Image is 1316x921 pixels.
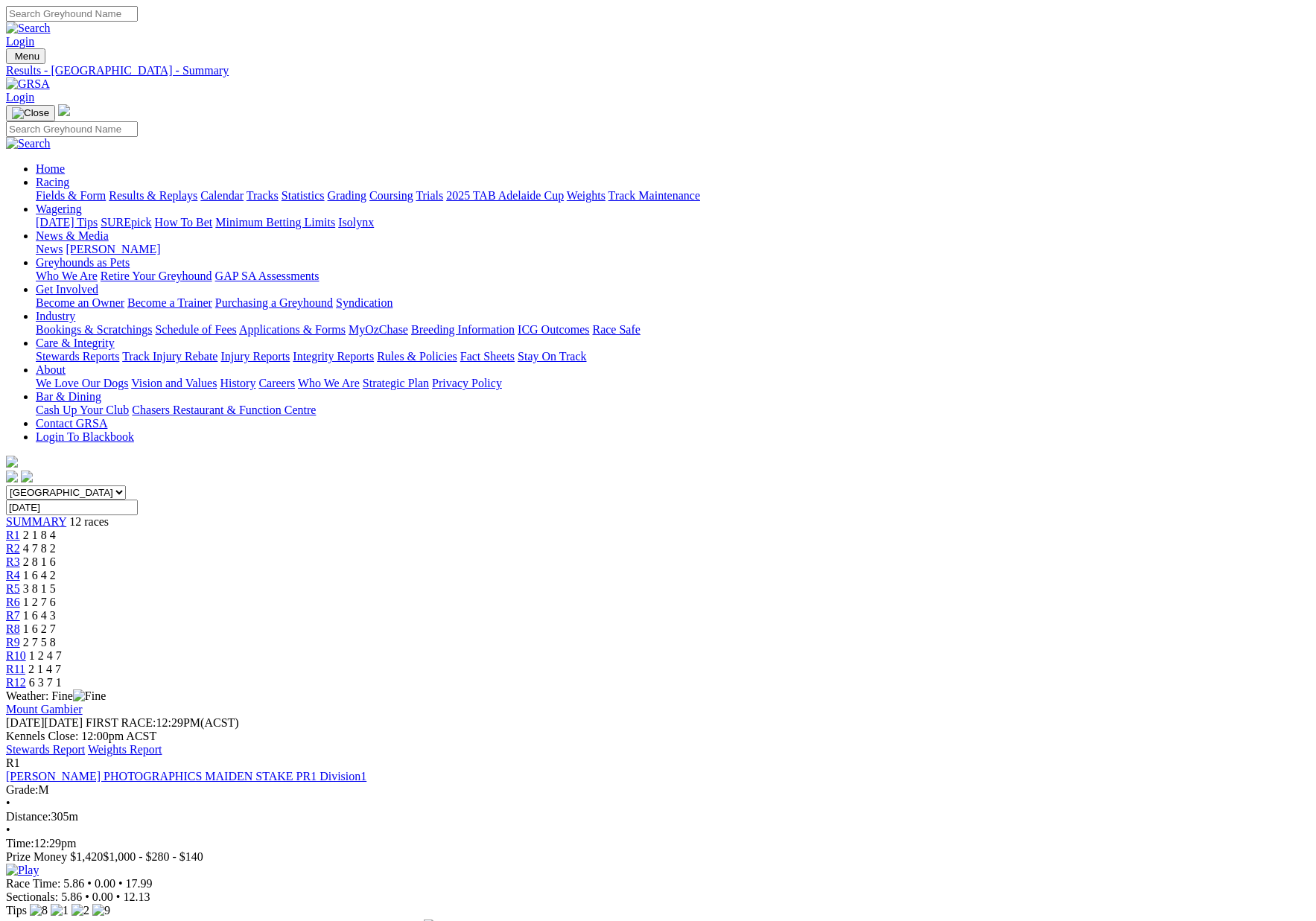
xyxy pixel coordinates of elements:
[36,377,1310,390] div: About
[6,823,10,836] span: •
[328,189,366,202] a: Grading
[36,189,1310,203] div: Racing
[36,430,134,443] a: Login To Blackbook
[592,323,640,336] a: Race Safe
[123,890,150,903] span: 12.13
[6,596,20,608] a: R6
[215,270,320,282] a: GAP SA Assessments
[131,377,217,389] a: Vision and Values
[36,176,69,188] a: Racing
[36,270,1310,283] div: Greyhounds as Pets
[432,377,502,389] a: Privacy Policy
[6,703,83,716] a: Mount Gambier
[36,404,1310,417] div: Bar & Dining
[200,189,244,202] a: Calendar
[116,890,121,903] span: •
[36,363,66,376] a: About
[36,323,152,336] a: Bookings & Scratchings
[6,542,20,555] a: R2
[86,716,239,729] span: 12:29PM(ACST)
[101,270,212,282] a: Retire Your Greyhound
[282,189,325,202] a: Statistics
[51,904,69,917] img: 1
[6,137,51,150] img: Search
[36,417,107,430] a: Contact GRSA
[6,582,20,595] span: R5
[36,296,1310,310] div: Get Involved
[6,622,20,635] a: R8
[369,189,413,202] a: Coursing
[36,377,128,389] a: We Love Our Dogs
[6,730,1310,743] div: Kennels Close: 12:00pm ACST
[6,91,34,103] a: Login
[6,649,26,662] a: R10
[338,216,374,229] a: Isolynx
[69,515,109,528] span: 12 races
[6,609,20,622] a: R7
[6,877,60,890] span: Race Time:
[86,716,156,729] span: FIRST RACE:
[6,904,27,917] span: Tips
[36,162,65,175] a: Home
[460,350,515,363] a: Fact Sheets
[6,890,58,903] span: Sectionals:
[363,377,429,389] a: Strategic Plan
[88,743,162,756] a: Weights Report
[6,770,366,783] a: [PERSON_NAME] PHOTOGRAPHICS MAIDEN STAKE PR1 Division1
[6,569,20,581] a: R4
[215,296,333,309] a: Purchasing a Greyhound
[6,48,45,64] button: Toggle navigation
[247,189,279,202] a: Tracks
[215,216,335,229] a: Minimum Betting Limits
[23,636,56,648] span: 2 7 5 8
[377,350,457,363] a: Rules & Policies
[6,456,18,468] img: logo-grsa-white.png
[66,243,160,255] a: [PERSON_NAME]
[220,350,290,363] a: Injury Reports
[6,810,51,823] span: Distance:
[6,864,39,877] img: Play
[6,850,1310,864] div: Prize Money $1,420
[36,189,106,202] a: Fields & Form
[6,471,18,482] img: facebook.svg
[36,283,98,296] a: Get Involved
[608,189,700,202] a: Track Maintenance
[92,890,113,903] span: 0.00
[36,310,75,322] a: Industry
[23,542,56,555] span: 4 7 8 2
[36,296,124,309] a: Become an Owner
[36,229,109,242] a: News & Media
[36,404,129,416] a: Cash Up Your Club
[36,350,1310,363] div: Care & Integrity
[6,676,26,689] span: R12
[6,636,20,648] a: R9
[6,797,10,809] span: •
[23,569,56,581] span: 1 6 4 2
[518,323,589,336] a: ICG Outcomes
[6,529,20,541] a: R1
[6,64,1310,77] a: Results - [GEOGRAPHIC_DATA] - Summary
[155,216,213,229] a: How To Bet
[73,689,106,703] img: Fine
[28,663,61,675] span: 2 1 4 7
[258,377,295,389] a: Careers
[126,877,153,890] span: 17.99
[103,850,203,863] span: $1,000 - $280 - $140
[23,622,56,635] span: 1 6 2 7
[61,890,82,903] span: 5.86
[567,189,605,202] a: Weights
[6,500,138,515] input: Select date
[92,904,110,917] img: 9
[6,515,66,528] a: SUMMARY
[6,555,20,568] span: R3
[36,216,98,229] a: [DATE] Tips
[411,323,515,336] a: Breeding Information
[6,663,25,675] a: R11
[36,323,1310,337] div: Industry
